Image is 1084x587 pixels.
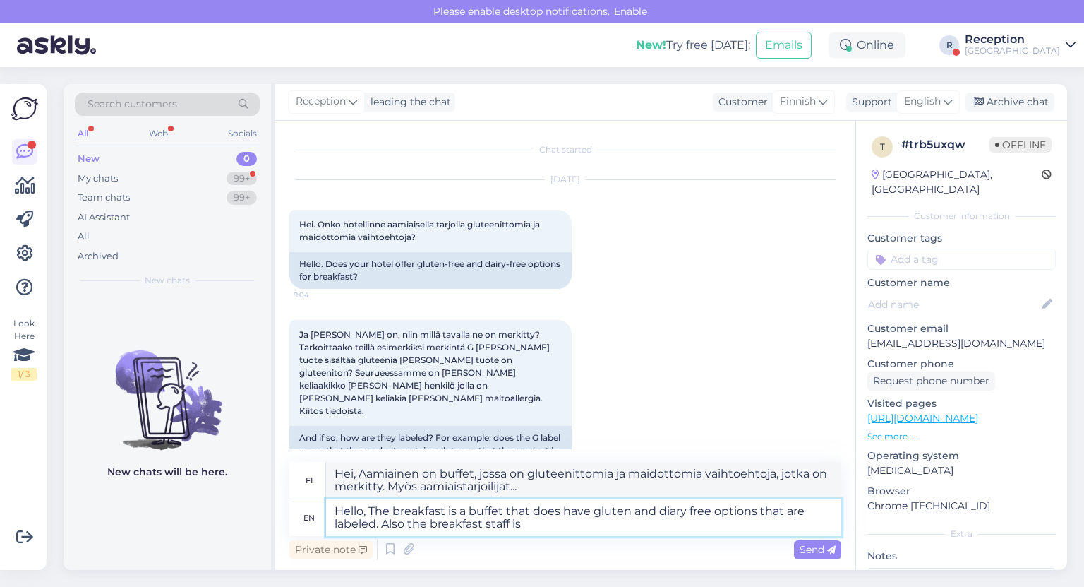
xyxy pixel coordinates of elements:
a: [URL][DOMAIN_NAME] [867,412,978,425]
img: No chats [64,325,271,452]
span: New chats [145,274,190,287]
p: Visited pages [867,396,1056,411]
div: [GEOGRAPHIC_DATA], [GEOGRAPHIC_DATA] [872,167,1042,197]
div: Socials [225,124,260,143]
div: Hello. Does your hotel offer gluten-free and dairy-free options for breakfast? [289,252,572,289]
span: English [904,94,941,109]
p: Operating system [867,449,1056,463]
div: Chat started [289,143,841,156]
div: Archive chat [965,93,1054,112]
div: Private note [289,540,373,559]
span: Ja [PERSON_NAME] on, niin millä tavalla ne on merkitty? Tarkoittaako teillä esimerkiksi merkintä ... [299,329,552,416]
p: Customer tags [867,231,1056,246]
input: Add a tag [867,249,1056,270]
div: fi [306,468,313,492]
p: Browser [867,484,1056,499]
span: 9:04 [294,290,347,300]
div: Support [846,95,892,109]
span: Enable [610,5,651,18]
div: [DATE] [289,173,841,186]
div: 0 [236,152,257,166]
span: Reception [296,94,346,109]
div: 99+ [227,191,257,205]
div: All [75,124,91,143]
div: Extra [867,528,1056,540]
span: t [880,141,885,152]
input: Add name [868,297,1040,312]
div: Reception [965,34,1060,45]
div: R [939,35,959,55]
div: Request phone number [867,372,995,391]
span: Offline [989,137,1052,153]
a: Reception[GEOGRAPHIC_DATA] [965,34,1076,57]
div: Try free [DATE]: [636,37,750,54]
div: # trb5uxqw [901,136,989,153]
p: Notes [867,549,1056,564]
div: Look Here [11,317,37,381]
img: Askly Logo [11,95,38,122]
p: [MEDICAL_DATA] [867,463,1056,478]
div: Archived [78,249,119,263]
div: en [303,506,315,530]
div: Customer information [867,210,1056,223]
div: [GEOGRAPHIC_DATA] [965,45,1060,57]
div: 1 / 3 [11,368,37,381]
p: Customer phone [867,357,1056,372]
div: leading the chat [365,95,451,109]
p: [EMAIL_ADDRESS][DOMAIN_NAME] [867,336,1056,351]
div: Customer [713,95,768,109]
p: Chrome [TECHNICAL_ID] [867,499,1056,514]
div: My chats [78,172,118,186]
p: Customer name [867,275,1056,290]
span: Search customers [88,97,177,112]
span: Finnish [780,94,816,109]
p: New chats will be here. [107,465,227,480]
textarea: Hei, Aamiainen on buffet, jossa on gluteenittomia ja maidottomia vaihtoehtoja, jotka on merkitty.... [326,462,841,499]
div: AI Assistant [78,211,130,225]
div: Online [829,32,905,58]
div: 99+ [227,172,257,186]
span: Send [800,543,836,556]
p: Customer email [867,321,1056,336]
div: New [78,152,100,166]
textarea: Hello, The breakfast is a buffet that does have gluten and diary free options that are labeled. A... [326,499,841,536]
button: Emails [756,32,812,59]
p: See more ... [867,430,1056,443]
span: Hei. Onko hotellinne aamiaisella tarjolla gluteenittomia ja maidottomia vaihtoehtoja? [299,219,542,242]
div: And if so, how are they labeled? For example, does the G label mean that the product contains glu... [289,426,572,501]
div: Web [146,124,171,143]
b: New! [636,38,666,52]
div: All [78,230,90,244]
div: Team chats [78,191,130,205]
